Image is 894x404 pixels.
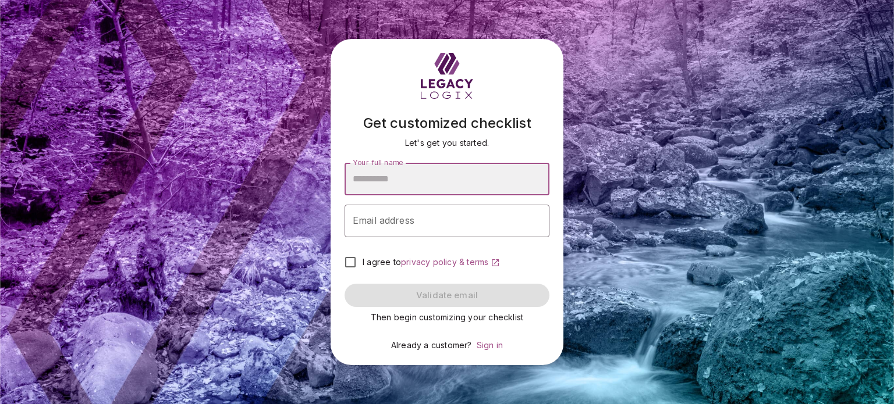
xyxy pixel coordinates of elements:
[391,340,472,350] span: Already a customer?
[363,115,531,131] span: Get customized checklist
[353,158,403,167] span: Your full name
[401,257,500,267] a: privacy policy & terms
[371,312,523,322] span: Then begin customizing your checklist
[401,257,488,267] span: privacy policy & terms
[477,340,503,350] a: Sign in
[405,138,489,148] span: Let's get you started.
[363,257,401,267] span: I agree to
